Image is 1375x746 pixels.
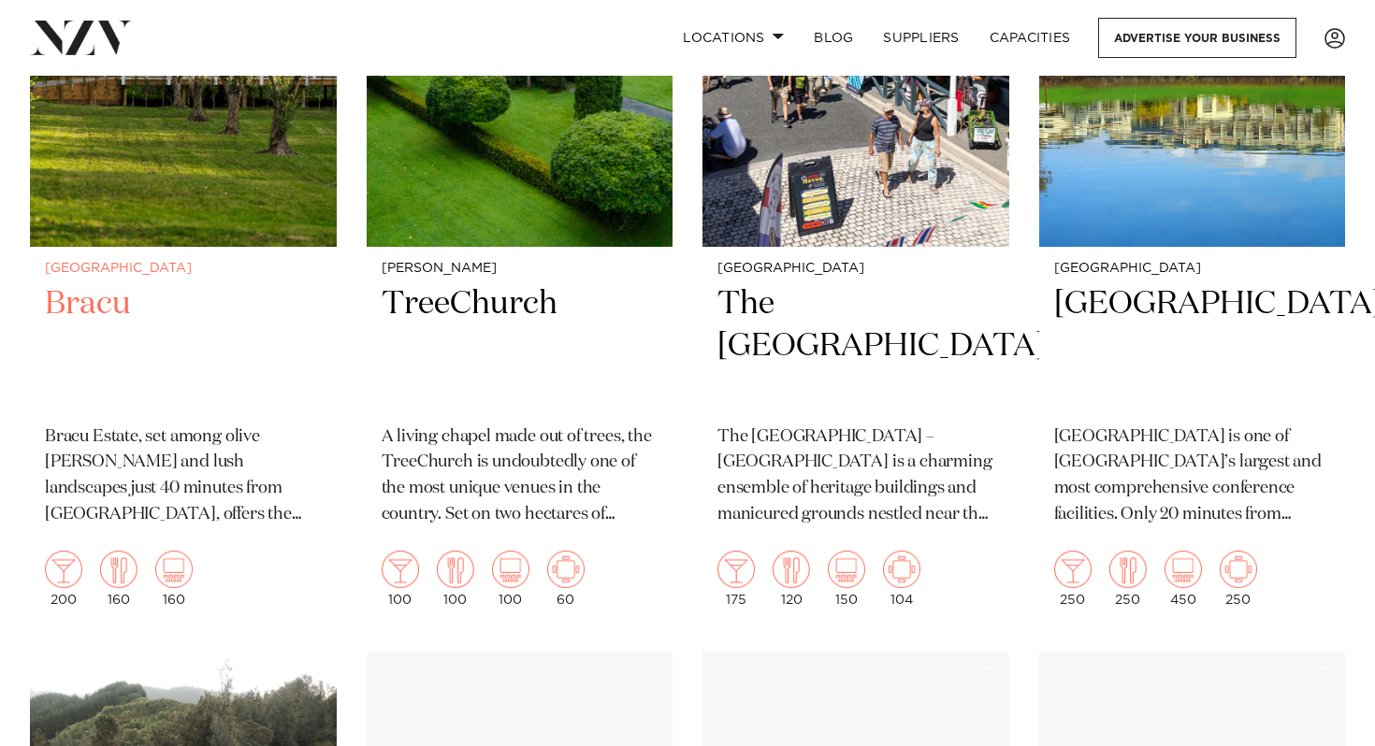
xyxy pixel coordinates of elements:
div: 60 [547,551,585,607]
p: A living chapel made out of trees, the TreeChurch is undoubtedly one of the most unique venues in... [382,424,659,529]
img: meeting.png [883,551,920,588]
img: dining.png [773,551,810,588]
img: meeting.png [547,551,585,588]
small: [GEOGRAPHIC_DATA] [717,262,994,276]
p: [GEOGRAPHIC_DATA] is one of [GEOGRAPHIC_DATA]’s largest and most comprehensive conference facilit... [1054,424,1331,529]
p: The [GEOGRAPHIC_DATA] – [GEOGRAPHIC_DATA] is a charming ensemble of heritage buildings and manicu... [717,424,994,529]
small: [GEOGRAPHIC_DATA] [45,262,322,276]
img: theatre.png [828,551,865,588]
a: SUPPLIERS [868,18,974,58]
img: cocktail.png [382,551,419,588]
h2: TreeChurch [382,283,659,409]
img: meeting.png [1220,551,1257,588]
div: 160 [100,551,137,607]
img: dining.png [437,551,474,588]
div: 100 [437,551,474,607]
a: Capacities [975,18,1086,58]
img: cocktail.png [45,551,82,588]
div: 120 [773,551,810,607]
div: 104 [883,551,920,607]
div: 250 [1054,551,1092,607]
a: BLOG [799,18,868,58]
small: [PERSON_NAME] [382,262,659,276]
div: 250 [1220,551,1257,607]
div: 100 [492,551,529,607]
img: theatre.png [492,551,529,588]
div: 150 [828,551,865,607]
div: 175 [717,551,755,607]
div: 450 [1165,551,1202,607]
div: 160 [155,551,193,607]
div: 100 [382,551,419,607]
a: Advertise your business [1098,18,1296,58]
h2: The [GEOGRAPHIC_DATA] [717,283,994,409]
small: [GEOGRAPHIC_DATA] [1054,262,1331,276]
h2: [GEOGRAPHIC_DATA] [1054,283,1331,409]
img: cocktail.png [1054,551,1092,588]
img: dining.png [1109,551,1147,588]
h2: Bracu [45,283,322,409]
img: nzv-logo.png [30,21,132,54]
div: 200 [45,551,82,607]
img: dining.png [100,551,137,588]
img: theatre.png [155,551,193,588]
a: Locations [668,18,799,58]
div: 250 [1109,551,1147,607]
img: cocktail.png [717,551,755,588]
p: Bracu Estate, set among olive [PERSON_NAME] and lush landscapes just 40 minutes from [GEOGRAPHIC_... [45,424,322,529]
img: theatre.png [1165,551,1202,588]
